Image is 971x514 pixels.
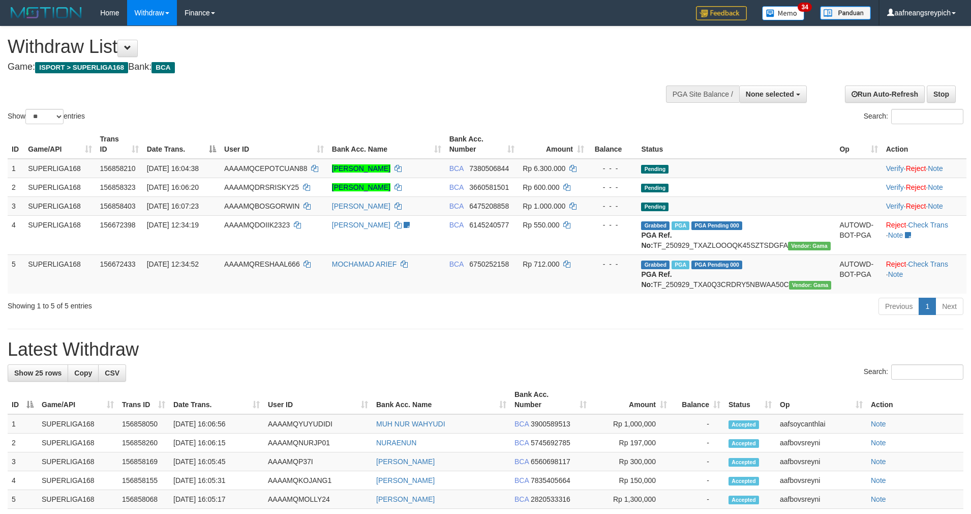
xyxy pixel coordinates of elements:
a: [PERSON_NAME] [332,202,390,210]
a: Previous [878,298,919,315]
th: Action [867,385,963,414]
a: Note [888,270,903,278]
span: BCA [449,183,464,191]
td: · · [882,159,966,178]
td: Rp 197,000 [591,434,671,452]
span: CSV [105,369,119,377]
a: Stop [927,85,956,103]
td: 3 [8,196,24,215]
a: [PERSON_NAME] [332,183,390,191]
span: Pending [641,184,669,192]
td: 156858260 [118,434,169,452]
a: Verify [886,202,904,210]
span: Copy 7835405664 to clipboard [531,476,570,484]
td: AAAAMQNURJP01 [264,434,372,452]
th: Trans ID: activate to sort column ascending [118,385,169,414]
a: Show 25 rows [8,364,68,382]
td: TF_250929_TXA0Q3CRDRY5NBWAA50C [637,254,835,294]
th: Trans ID: activate to sort column ascending [96,130,143,159]
td: Rp 1,000,000 [591,414,671,434]
span: AAAAMQDRSRISKY25 [224,183,299,191]
span: Copy 6475208858 to clipboard [469,202,509,210]
span: Marked by aafsoycanthlai [672,221,689,230]
div: PGA Site Balance / [666,85,739,103]
th: Date Trans.: activate to sort column descending [143,130,220,159]
td: AAAAMQKOJANG1 [264,471,372,490]
div: - - - [592,182,633,192]
th: ID [8,130,24,159]
b: PGA Ref. No: [641,231,672,249]
span: Vendor URL: https://trx31.1velocity.biz [788,242,831,250]
td: SUPERLIGA168 [38,471,118,490]
th: Amount: activate to sort column ascending [591,385,671,414]
h1: Withdraw List [8,37,637,57]
label: Search: [864,109,963,124]
td: 156858169 [118,452,169,471]
a: Note [871,458,886,466]
span: Accepted [729,420,759,429]
span: AAAAMQBOSGORWIN [224,202,299,210]
a: Reject [906,183,926,191]
a: MOCHAMAD ARIEF [332,260,397,268]
td: SUPERLIGA168 [24,254,96,294]
td: [DATE] 16:05:45 [169,452,264,471]
span: BCA [449,260,464,268]
span: Grabbed [641,261,670,269]
span: BCA [514,439,529,447]
span: Copy [74,369,92,377]
a: Note [871,495,886,503]
button: None selected [739,85,807,103]
td: 156858155 [118,471,169,490]
a: Note [928,164,943,173]
b: PGA Ref. No: [641,270,672,289]
td: aafbovsreyni [776,452,867,471]
span: Rp 600.000 [523,183,559,191]
th: Balance: activate to sort column ascending [671,385,724,414]
td: - [671,490,724,509]
td: SUPERLIGA168 [24,215,96,254]
td: [DATE] 16:05:17 [169,490,264,509]
span: Marked by aafsoycanthlai [672,261,689,269]
td: AUTOWD-BOT-PGA [835,254,882,294]
span: PGA Pending [691,261,742,269]
td: 1 [8,159,24,178]
input: Search: [891,364,963,380]
span: Copy 2820533316 to clipboard [531,495,570,503]
a: [PERSON_NAME] [376,458,435,466]
span: Copy 7380506844 to clipboard [469,164,509,173]
td: 2 [8,434,38,452]
th: Op: activate to sort column ascending [776,385,867,414]
td: SUPERLIGA168 [38,490,118,509]
a: Note [928,183,943,191]
th: Balance [588,130,638,159]
span: Accepted [729,458,759,467]
span: Copy 6750252158 to clipboard [469,260,509,268]
a: [PERSON_NAME] [376,476,435,484]
span: Grabbed [641,221,670,230]
td: 1 [8,414,38,434]
td: aafbovsreyni [776,471,867,490]
a: MUH NUR WAHYUDI [376,420,445,428]
td: · · [882,254,966,294]
td: 5 [8,254,24,294]
span: BCA [449,202,464,210]
span: AAAAMQCEPOTCUAN88 [224,164,307,173]
td: 156858050 [118,414,169,434]
td: - [671,452,724,471]
span: BCA [151,62,174,73]
span: Copy 6145240577 to clipboard [469,221,509,229]
span: 156672398 [100,221,136,229]
td: TF_250929_TXAZLOOOQK45SZTSDGFA [637,215,835,254]
td: AAAAMQYUYUDIDI [264,414,372,434]
span: 156858323 [100,183,136,191]
td: · · [882,196,966,215]
td: · · [882,215,966,254]
td: Rp 1,300,000 [591,490,671,509]
span: 156858210 [100,164,136,173]
a: Verify [886,183,904,191]
a: Check Trans [908,221,948,229]
div: Showing 1 to 5 of 5 entries [8,297,397,311]
td: SUPERLIGA168 [24,159,96,178]
td: 2 [8,178,24,196]
span: BCA [449,164,464,173]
